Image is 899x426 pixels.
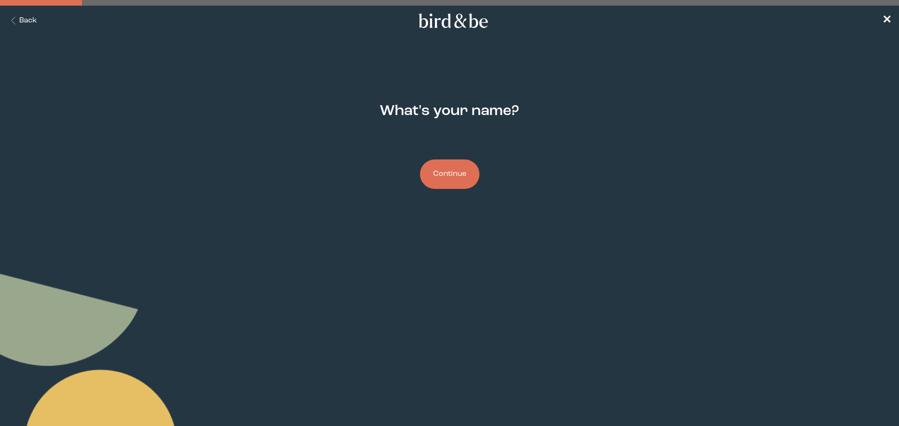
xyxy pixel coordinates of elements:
a: ✕ [882,13,892,29]
iframe: Gorgias live chat messenger [852,382,890,417]
h2: What's your name? [380,101,519,122]
button: Continue [420,159,479,189]
span: ✕ [882,15,892,26]
button: Back Button [7,15,37,26]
